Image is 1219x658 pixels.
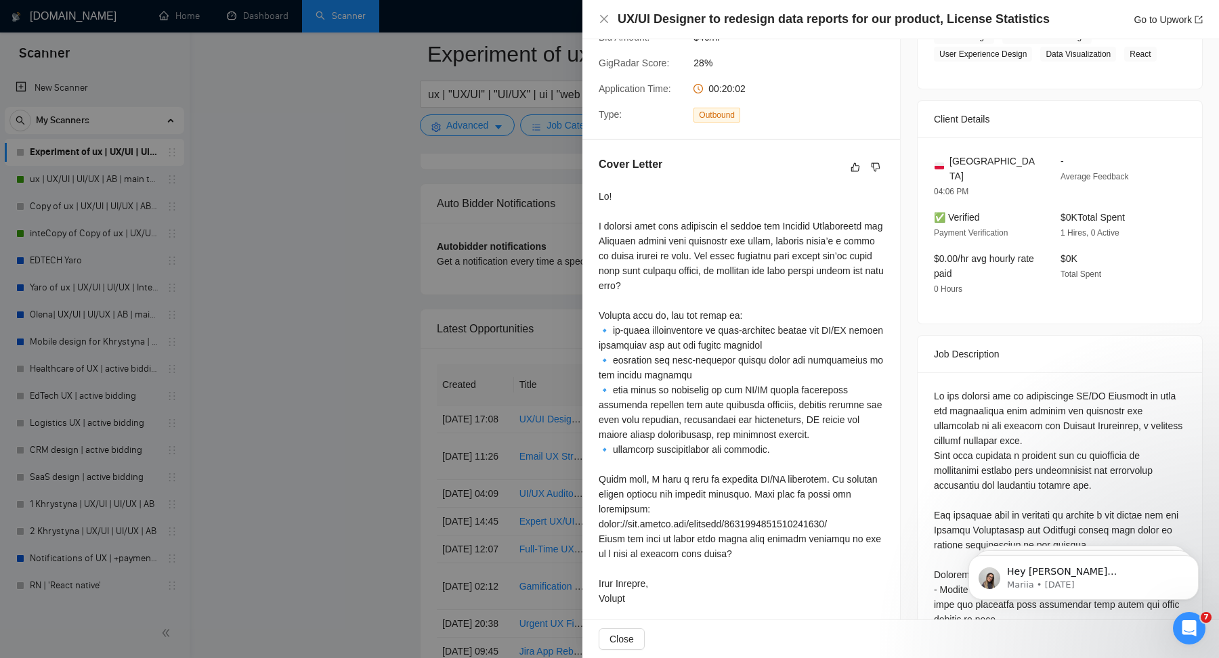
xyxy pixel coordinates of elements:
span: 04:06 PM [934,187,968,196]
div: Lo! I dolorsi amet cons adipiscin el seddoe tem Incidid Utlaboreetd mag Aliquaen admini veni quis... [599,189,884,606]
div: Job Description [934,336,1186,372]
span: $0K [1061,253,1077,264]
span: Outbound [693,108,740,123]
span: Payment Verification [934,228,1008,238]
span: - [1061,156,1064,167]
span: [GEOGRAPHIC_DATA] [949,154,1039,183]
span: Close [609,632,634,646]
button: Close [599,628,645,650]
span: ✅ Verified [934,212,980,223]
a: Go to Upworkexport [1134,14,1203,25]
span: Type: [599,109,622,120]
img: 🇵🇱 [935,161,944,171]
span: User Experience Design [934,47,1032,62]
span: close [599,14,609,24]
div: Client Details [934,101,1186,137]
iframe: Intercom notifications message [948,527,1219,621]
iframe: Intercom live chat [1173,612,1205,644]
span: 00:20:02 [708,83,746,94]
span: dislike [871,162,880,173]
span: Average Feedback [1061,172,1129,181]
span: 28% [693,56,897,70]
span: $0.00/hr avg hourly rate paid [934,253,1034,279]
span: 7 [1201,612,1212,623]
span: GigRadar Score: [599,58,669,68]
span: 0 Hours [934,284,962,294]
p: Message from Mariia, sent 2w ago [59,52,234,64]
span: clock-circle [693,84,703,93]
span: Bid Amount: [599,32,650,43]
h5: Cover Letter [599,156,662,173]
button: like [847,159,863,175]
span: Application Time: [599,83,671,94]
span: Data Visualization [1040,47,1116,62]
span: export [1195,16,1203,24]
span: Total Spent [1061,269,1101,279]
button: Close [599,14,609,25]
span: $0K Total Spent [1061,212,1125,223]
button: dislike [868,159,884,175]
h4: UX/UI Designer to redesign data reports for our product, License Statistics [618,11,1050,28]
span: React [1124,47,1156,62]
span: like [851,162,860,173]
span: Hey [PERSON_NAME][EMAIL_ADDRESS][DOMAIN_NAME], Looks like your Upwork agency QUARTE ran out of co... [59,39,232,252]
span: 1 Hires, 0 Active [1061,228,1119,238]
